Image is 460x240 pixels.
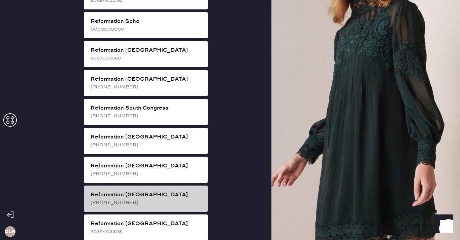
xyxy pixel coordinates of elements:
td: 951505 [22,122,53,131]
div: Reformation [GEOGRAPHIC_DATA] [91,220,202,228]
div: Reformation Soho [91,17,202,26]
div: Shipment #107249 [22,200,437,208]
div: Reformation [GEOGRAPHIC_DATA] [91,133,202,141]
div: 0000000000 [91,26,202,33]
img: Logo [204,133,254,138]
div: # 89068 [PERSON_NAME] [PERSON_NAME] [EMAIL_ADDRESS][DOMAIN_NAME] [22,79,437,104]
div: [PHONE_NUMBER] [91,170,202,177]
div: Packing slip [22,45,437,53]
th: Description [53,114,417,122]
div: Reformation Customer Love [22,208,437,216]
div: Reformation [GEOGRAPHIC_DATA] [91,162,202,170]
div: Reformation [GEOGRAPHIC_DATA] [91,46,202,54]
div: Reformation South Congress [91,104,202,112]
div: Customer information [22,71,437,79]
div: Orders In Shipment : [22,227,437,235]
div: Shipment Summary [22,192,437,200]
img: logo [219,155,239,175]
td: Jeans - Reformation - [PERSON_NAME] High Rise Wide Leg [PERSON_NAME] - Size: 25 [53,122,417,131]
td: 1 [417,122,437,131]
div: Reformation [GEOGRAPHIC_DATA] [91,191,202,199]
div: [PHONE_NUMBER] [91,83,202,91]
div: Order # 82655 [22,53,437,61]
div: 2069403308 [91,228,202,235]
div: Reformation [GEOGRAPHIC_DATA] [91,75,202,83]
div: 8557560560 [91,54,202,62]
div: [PHONE_NUMBER] [91,141,202,149]
div: [PHONE_NUMBER] [91,199,202,206]
iframe: Front Chat [428,210,457,239]
div: [PHONE_NUMBER] [91,112,202,120]
img: logo [219,8,239,28]
th: ID [22,114,53,122]
h3: CLR [5,229,15,234]
th: QTY [417,114,437,122]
